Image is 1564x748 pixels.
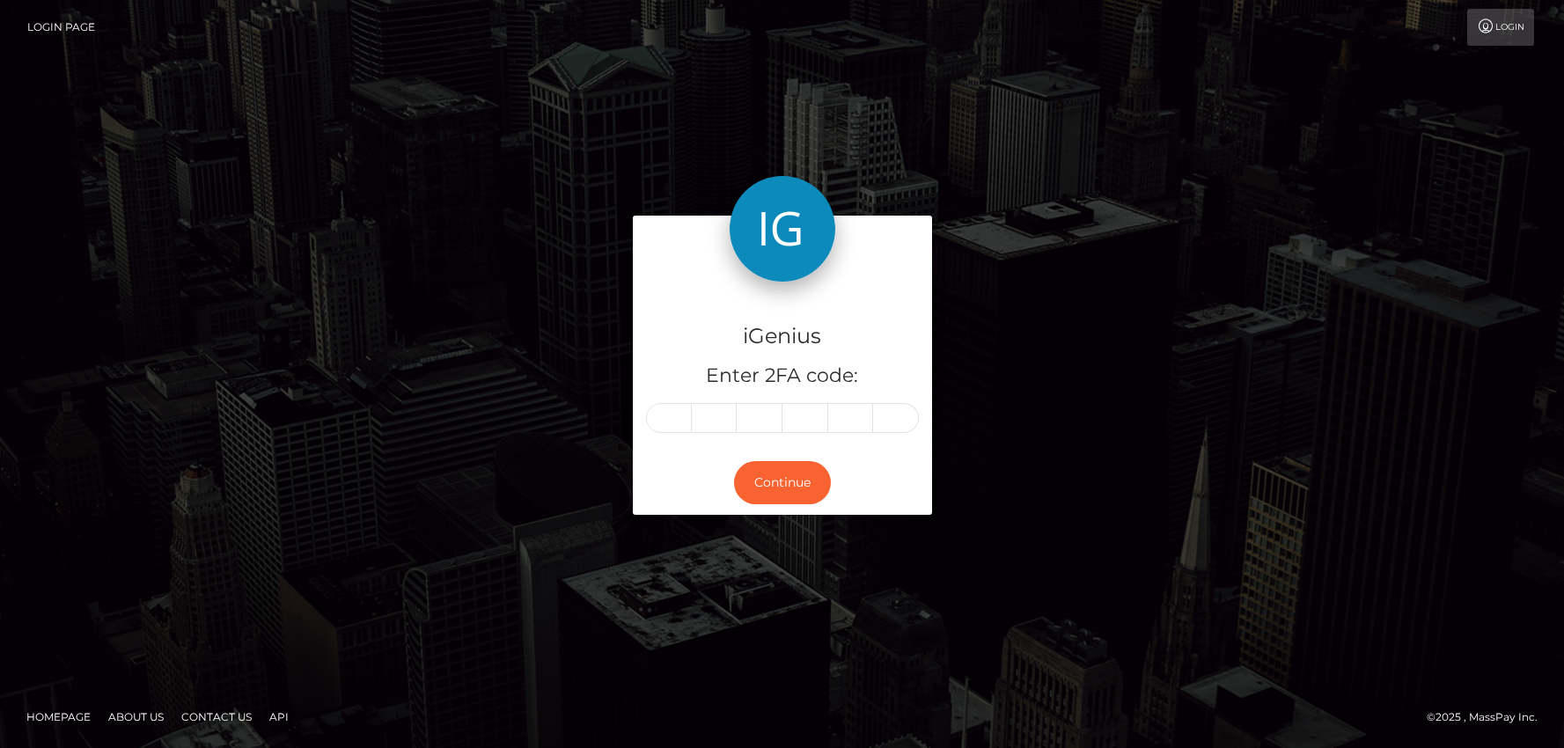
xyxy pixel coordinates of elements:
a: Login [1467,9,1534,46]
h5: Enter 2FA code: [646,363,919,390]
a: Login Page [27,9,95,46]
a: Homepage [19,703,98,730]
button: Continue [734,461,831,504]
a: API [262,703,296,730]
img: iGenius [730,176,835,282]
a: Contact Us [174,703,259,730]
div: © 2025 , MassPay Inc. [1427,708,1551,727]
a: About Us [101,703,171,730]
h4: iGenius [646,321,919,352]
